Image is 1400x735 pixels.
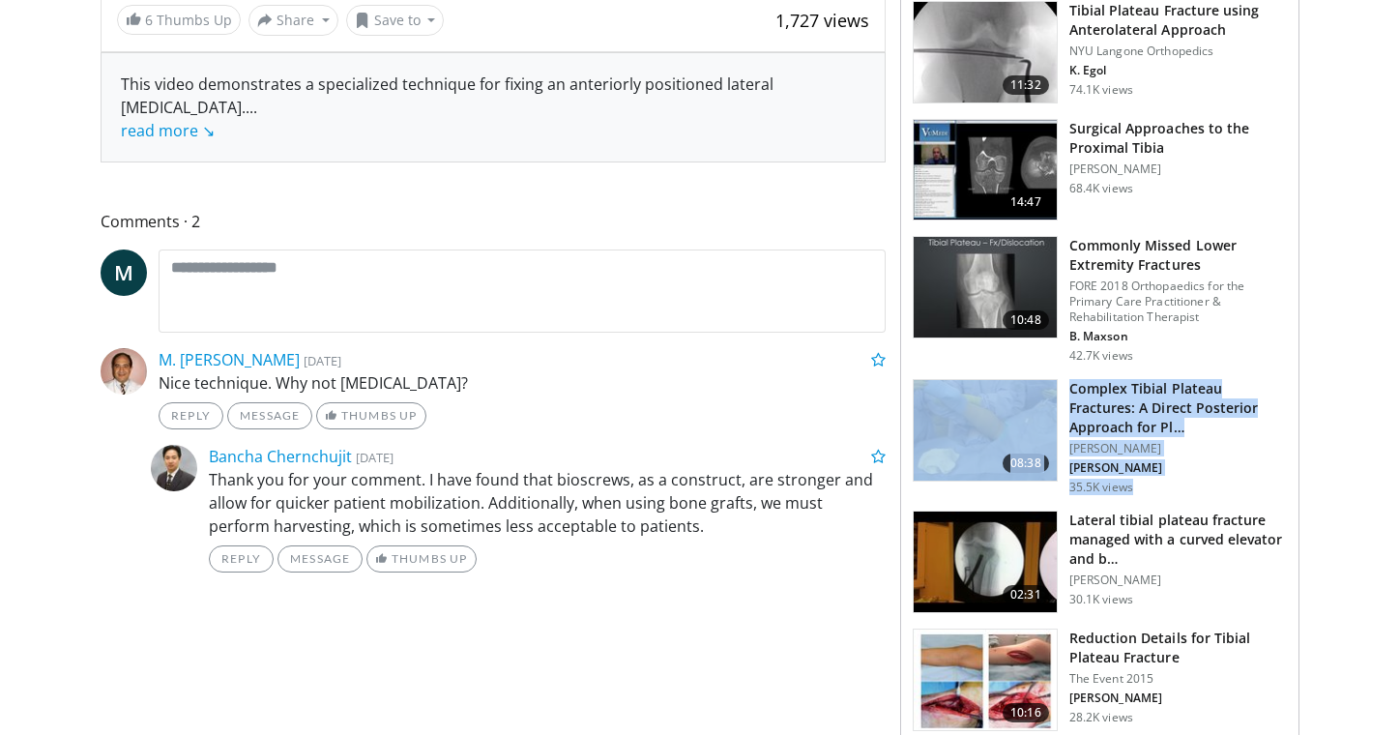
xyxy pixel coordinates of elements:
p: FORE 2018 Orthopaedics for the Primary Care Practitioner & Rehabilitation Therapist [1069,279,1287,325]
img: a3c47f0e-2ae2-4b3a-bf8e-14343b886af9.150x105_q85_crop-smart_upscale.jpg [914,380,1057,481]
p: [PERSON_NAME] [1069,691,1287,706]
p: The Event 2015 [1069,671,1287,687]
img: 4aa379b6-386c-4fb5-93ee-de5617843a87.150x105_q85_crop-smart_upscale.jpg [914,237,1057,338]
img: DA_UIUPltOAJ8wcH4xMDoxOjB1O8AjAz.150x105_q85_crop-smart_upscale.jpg [914,120,1057,220]
span: 14:47 [1003,192,1049,212]
span: ... [121,97,257,141]
a: Message [277,545,363,573]
a: read more ↘ [121,120,215,141]
a: 02:31 Lateral tibial plateau fracture managed with a curved elevator and b… [PERSON_NAME] 30.1K v... [913,511,1287,613]
span: 11:32 [1003,75,1049,95]
p: [PERSON_NAME] [1069,460,1287,476]
span: 1,727 views [775,9,869,32]
h3: Commonly Missed Lower Extremity Fractures [1069,236,1287,275]
p: 42.7K views [1069,348,1133,364]
p: 35.5K views [1069,480,1133,495]
small: [DATE] [304,352,341,369]
a: Reply [159,402,223,429]
a: M. [PERSON_NAME] [159,349,300,370]
h3: Lateral tibial plateau fracture managed with a curved elevator and b… [1069,511,1287,569]
img: Avatar [151,445,197,491]
a: M [101,250,147,296]
button: Save to [346,5,445,36]
p: 68.4K views [1069,181,1133,196]
p: 30.1K views [1069,592,1133,607]
span: 10:16 [1003,703,1049,722]
p: Nice technique. Why not [MEDICAL_DATA]? [159,371,886,395]
p: [PERSON_NAME] [1069,441,1287,456]
small: [DATE] [356,449,394,466]
a: 14:47 Surgical Approaches to the Proximal Tibia [PERSON_NAME] 68.4K views [913,119,1287,221]
a: 6 Thumbs Up [117,5,241,35]
img: a8bbbc17-ed6f-4c2b-b210-6e13634d311f.150x105_q85_crop-smart_upscale.jpg [914,630,1057,730]
p: 74.1K views [1069,82,1133,98]
a: Reply [209,545,274,573]
p: NYU Langone Orthopedics [1069,44,1287,59]
img: Avatar [101,348,147,395]
img: ssCKXnGZZaxxNNa35hMDoxOjBvO2OFFA_1.150x105_q85_crop-smart_upscale.jpg [914,512,1057,612]
p: B. Maxson [1069,329,1287,344]
p: K. Egol [1069,63,1287,78]
a: Message [227,402,312,429]
a: 08:38 Complex Tibial Plateau Fractures: A Direct Posterior Approach for Pl… [PERSON_NAME] [PERSON... [913,379,1287,495]
div: This video demonstrates a specialized technique for fixing an anteriorly positioned lateral [MEDI... [121,73,865,142]
a: Thumbs Up [366,545,476,573]
a: 10:16 Reduction Details for Tibial Plateau Fracture The Event 2015 [PERSON_NAME] 28.2K views [913,629,1287,731]
span: 10:48 [1003,310,1049,330]
a: Bancha Chernchujit [209,446,352,467]
span: 02:31 [1003,585,1049,604]
span: 08:38 [1003,454,1049,473]
span: 6 [145,11,153,29]
p: [PERSON_NAME] [1069,162,1287,177]
h3: Complex Tibial Plateau Fractures: A Direct Posterior Approach for Pl… [1069,379,1287,437]
img: 9nZFQMepuQiumqNn4xMDoxOjBzMTt2bJ.150x105_q85_crop-smart_upscale.jpg [914,2,1057,103]
p: 28.2K views [1069,710,1133,725]
a: 11:32 Tibial Plateau Fracture using Anterolateral Approach NYU Langone Orthopedics K. Egol 74.1K ... [913,1,1287,103]
button: Share [248,5,338,36]
a: 10:48 Commonly Missed Lower Extremity Fractures FORE 2018 Orthopaedics for the Primary Care Pract... [913,236,1287,364]
p: Thank you for your comment. I have found that bioscrews, as a construct, are stronger and allow f... [209,468,886,538]
h3: Reduction Details for Tibial Plateau Fracture [1069,629,1287,667]
p: [PERSON_NAME] [1069,573,1287,588]
span: Comments 2 [101,209,886,234]
h3: Surgical Approaches to the Proximal Tibia [1069,119,1287,158]
h3: Tibial Plateau Fracture using Anterolateral Approach [1069,1,1287,40]
a: Thumbs Up [316,402,425,429]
